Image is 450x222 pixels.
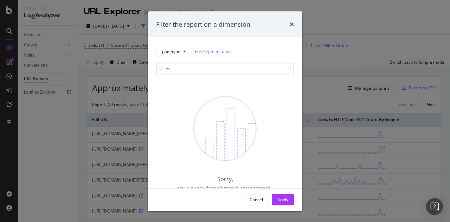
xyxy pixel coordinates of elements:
div: your query doesn't match any segment. [178,184,272,191]
span: pagetype [162,48,180,54]
div: Open Intercom Messenger [426,198,443,215]
img: Chd7Zq7f.png [193,96,257,161]
input: Search [156,63,294,75]
button: Cancel [244,194,269,205]
div: Filter the report on a dimension [156,20,250,29]
div: times [290,20,294,29]
div: Cancel [250,196,263,202]
a: Edit Segmentation [195,47,231,55]
button: pagetype [156,46,192,57]
button: Apply [272,194,294,205]
div: Sorry, [178,175,272,183]
div: modal [148,11,302,211]
div: Apply [277,196,288,202]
